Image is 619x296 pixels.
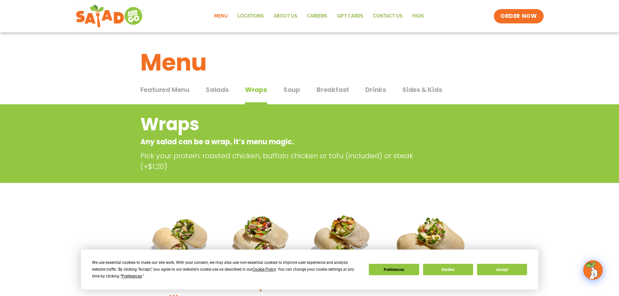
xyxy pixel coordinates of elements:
a: About Us [269,9,302,24]
a: FAQs [407,9,429,24]
span: Featured Menu [140,85,189,95]
button: Accept [477,264,527,275]
p: Any salad can be a wrap, it’s menu magic. [140,136,427,147]
div: Cookie Consent Prompt [81,250,538,290]
img: Product photo for Fajita Wrap [226,205,297,276]
button: Preferences [369,264,419,275]
span: Sides & Kids [402,85,442,95]
a: GIFT CARDS [332,9,368,24]
span: Soup [283,85,300,95]
span: Salads [206,85,229,95]
img: Product photo for Roasted Autumn Wrap [306,205,377,276]
span: Drinks [365,85,386,95]
a: Careers [302,9,332,24]
h1: Menu [140,45,479,80]
span: Preferences [122,274,142,278]
nav: Menu [209,9,429,24]
span: Wraps [245,85,267,95]
div: We use essential cookies to make our site work. With your consent, we may also use non-essential ... [92,259,361,280]
a: ORDER NOW [494,9,543,23]
p: Pick your protein: roasted chicken, buffalo chicken or tofu (included) or steak (+$1.20) [140,150,430,172]
h2: Wraps [140,111,427,137]
div: Tabbed content [140,83,479,105]
img: wpChatIcon [584,261,602,279]
img: Product photo for BBQ Ranch Wrap [387,205,474,292]
span: Breakfast [316,85,349,95]
span: ORDER NOW [500,12,537,20]
a: Contact Us [368,9,407,24]
button: Decline [423,264,473,275]
img: new-SAG-logo-768×292 [76,3,144,29]
a: Locations [233,9,269,24]
a: Menu [209,9,233,24]
span: Cookie Policy [252,267,276,272]
img: Product photo for Tuscan Summer Wrap [145,205,216,276]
